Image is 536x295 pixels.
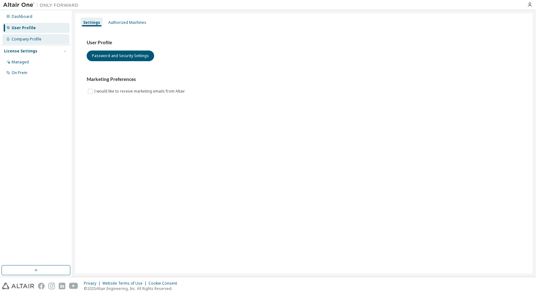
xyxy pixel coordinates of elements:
[83,20,100,25] div: Settings
[12,25,36,30] div: User Profile
[12,14,32,19] div: Dashboard
[59,283,65,289] img: linkedin.svg
[84,286,181,291] p: © 2025 Altair Engineering, Inc. All Rights Reserved.
[38,283,45,289] img: facebook.svg
[108,20,146,25] div: Authorized Machines
[48,283,55,289] img: instagram.svg
[69,283,78,289] img: youtube.svg
[3,2,82,8] img: Altair One
[102,281,149,286] div: Website Terms of Use
[84,281,102,286] div: Privacy
[87,51,154,61] button: Password and Security Settings
[12,70,27,75] div: On Prem
[2,283,34,289] img: altair_logo.svg
[12,60,29,65] div: Managed
[87,76,522,83] h3: Marketing Preferences
[149,281,181,286] div: Cookie Consent
[94,88,186,95] label: I would like to receive marketing emails from Altair
[4,49,37,54] div: License Settings
[12,37,41,42] div: Company Profile
[87,40,522,46] h3: User Profile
